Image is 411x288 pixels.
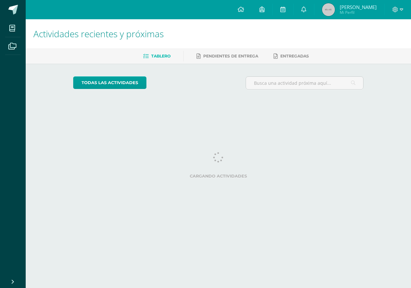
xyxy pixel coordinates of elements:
a: Entregadas [274,51,309,61]
span: Entregadas [280,54,309,58]
span: [PERSON_NAME] [340,4,377,10]
span: Tablero [151,54,171,58]
span: Mi Perfil [340,10,377,15]
img: 45x45 [322,3,335,16]
input: Busca una actividad próxima aquí... [246,77,363,89]
a: Pendientes de entrega [197,51,258,61]
label: Cargando actividades [73,174,364,179]
a: todas las Actividades [73,76,146,89]
span: Actividades recientes y próximas [33,28,164,40]
span: Pendientes de entrega [203,54,258,58]
a: Tablero [143,51,171,61]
